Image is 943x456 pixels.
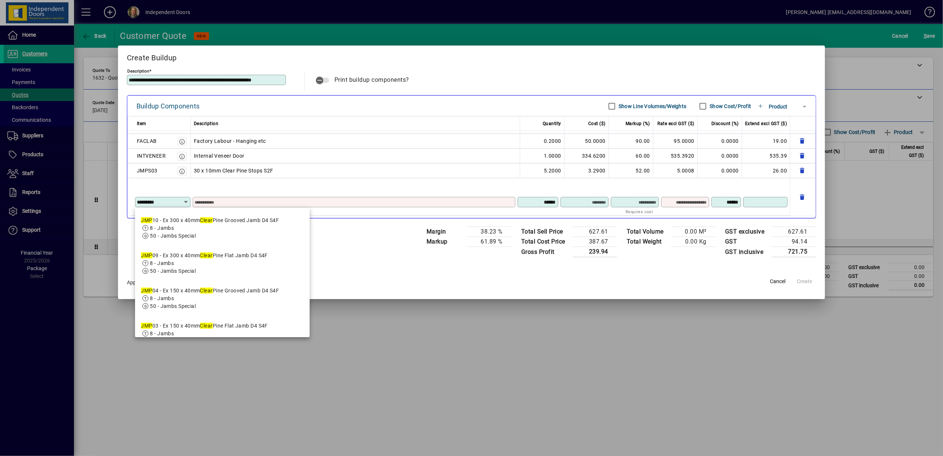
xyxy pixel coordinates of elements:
[770,278,785,285] span: Cancel
[150,295,174,301] span: 8 - Jambs
[141,217,279,224] div: 10 - Ex 300 x 40mm Pine Grooved Jamb D4 S4F
[137,151,166,160] div: INTVENEER
[520,148,565,163] td: 1.0000
[141,322,268,330] div: 03 - Ex 150 x 40mm Pine Flat Jamb D4 S4F
[191,148,520,163] td: Internal Veneer Door
[698,148,742,163] td: 0.0000
[200,288,213,294] em: Clear
[423,227,467,237] td: Margin
[118,46,825,67] h2: Create Buildup
[141,252,152,258] em: JMP
[573,237,617,247] td: 387.67
[518,237,573,247] td: Total Cost Price
[742,148,791,163] td: 535.39
[191,163,520,178] td: 30 x 10mm Clear Pine Stops S2F
[150,233,196,239] span: 50 - Jambs Special
[656,137,694,145] div: 95.0000
[334,76,410,83] span: Print buildup components?
[141,217,152,223] em: JMP
[745,119,787,128] span: Extend excl GST ($)
[609,134,653,148] td: 90.00
[423,237,467,247] td: Markup
[137,119,146,128] span: Item
[573,227,617,237] td: 627.61
[191,134,520,148] td: Factory Labour - Hanging etc
[137,100,200,112] div: Buildup Components
[150,268,196,274] span: 50 - Jambs Special
[150,331,174,336] span: 8 - Jambs
[127,68,149,74] mat-label: Description
[141,252,268,259] div: 09 - Ex 300 x 40mm Pine Flat Jamb D4 S4F
[656,166,694,175] div: 5.0008
[518,247,573,257] td: Gross Profit
[698,134,742,148] td: 0.0000
[141,323,152,329] em: JMP
[543,119,561,128] span: Quantity
[200,323,213,329] em: Clear
[467,237,512,247] td: 61.89 %
[742,134,791,148] td: 19.00
[150,303,196,309] span: 50 - Jambs Special
[698,163,742,178] td: 0.0000
[127,279,140,285] span: Apply
[568,151,606,160] div: 334.6200
[623,237,671,247] td: Total Weight
[792,275,816,288] button: Create
[520,163,565,178] td: 5.2000
[797,278,812,285] span: Create
[711,119,739,128] span: Discount (%)
[137,137,157,145] div: FACLAB
[609,163,653,178] td: 52.00
[626,119,650,128] span: Markup (%)
[671,237,715,247] td: 0.00 Kg
[617,103,686,110] label: Show Line Volumes/Weights
[721,247,772,257] td: GST inclusive
[766,275,789,288] button: Cancel
[742,163,791,178] td: 26.00
[141,288,152,294] em: JMP
[626,207,653,216] mat-hint: Requires cost
[721,237,772,247] td: GST
[708,103,751,110] label: Show Cost/Profit
[135,281,310,316] mat-option: JMP04 - Ex 150 x 40mm Clear Pine Grooved Jamb D4 S4F
[150,260,174,266] span: 8 - Jambs
[721,227,772,237] td: GST exclusive
[135,246,310,281] mat-option: JMP09 - Ex 300 x 40mm Clear Pine Flat Jamb D4 S4F
[772,247,816,257] td: 721.75
[623,227,671,237] td: Total Volume
[656,151,694,160] div: 535.3920
[467,227,512,237] td: 38.23 %
[141,287,279,295] div: 04 - Ex 150 x 40mm Pine Grooved Jamb D4 S4F
[772,227,816,237] td: 627.61
[657,119,694,128] span: Rate excl GST ($)
[609,148,653,163] td: 60.00
[568,137,606,145] div: 50.0000
[135,316,310,351] mat-option: JMP03 - Ex 150 x 40mm Clear Pine Flat Jamb D4 S4F
[194,119,219,128] span: Description
[518,227,573,237] td: Total Sell Price
[573,247,617,257] td: 239.94
[150,225,174,231] span: 8 - Jambs
[520,134,565,148] td: 0.2000
[772,237,816,247] td: 94.14
[671,227,715,237] td: 0.00 M³
[137,166,158,175] div: JMPS03
[588,119,606,128] span: Cost ($)
[135,211,310,246] mat-option: JMP10 - Ex 300 x 40mm Clear Pine Grooved Jamb D4 S4F
[568,166,606,175] div: 3.2900
[200,217,213,223] em: Clear
[200,252,213,258] em: Clear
